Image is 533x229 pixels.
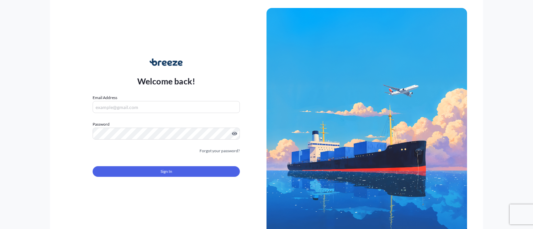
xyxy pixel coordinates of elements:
[93,101,240,113] input: example@gmail.com
[161,168,172,175] span: Sign In
[93,94,117,101] label: Email Address
[93,121,240,128] label: Password
[232,131,237,136] button: Show password
[137,76,196,86] p: Welcome back!
[200,148,240,154] a: Forgot your password?
[93,166,240,177] button: Sign In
